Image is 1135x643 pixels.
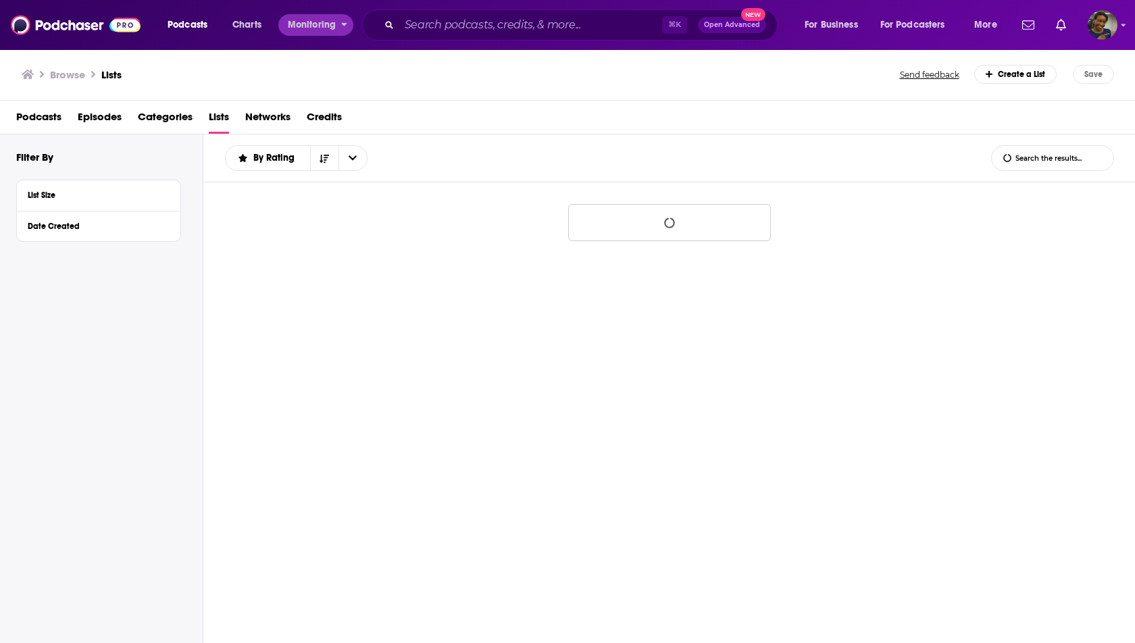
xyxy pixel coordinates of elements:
[224,14,270,36] a: Charts
[310,146,338,170] button: Sort Direction
[209,106,229,134] a: Lists
[226,153,310,163] button: open menu
[880,16,945,34] span: For Podcasters
[795,14,875,36] button: open menu
[338,146,367,170] button: open menu
[253,153,299,163] span: By Rating
[974,16,997,34] span: More
[1051,14,1071,36] a: Show notifications dropdown
[225,145,368,171] h2: Choose List sort
[307,106,342,134] a: Credits
[78,106,122,134] a: Episodes
[974,65,1057,84] div: Create a List
[138,106,193,134] a: Categories
[16,106,61,134] a: Podcasts
[101,68,122,81] a: Lists
[278,14,353,36] button: open menu
[1088,10,1117,40] img: User Profile
[965,14,1014,36] button: open menu
[568,204,771,241] button: Loading
[11,12,141,38] img: Podchaser - Follow, Share and Rate Podcasts
[1073,65,1114,84] button: Save
[245,106,291,134] a: Networks
[399,14,662,36] input: Search podcasts, credits, & more...
[50,68,85,81] h3: Browse
[1088,10,1117,40] span: Logged in as sabrinajohnson
[16,151,53,163] h2: Filter By
[28,217,170,234] button: Date Created
[704,22,760,28] span: Open Advanced
[1017,14,1040,36] a: Show notifications dropdown
[741,8,765,21] span: New
[28,186,170,203] button: List Size
[662,16,687,34] span: ⌘ K
[896,69,963,80] button: Send feedback
[805,16,858,34] span: For Business
[1088,10,1117,40] button: Show profile menu
[698,17,766,33] button: Open AdvancedNew
[168,16,207,34] span: Podcasts
[232,16,261,34] span: Charts
[375,9,790,41] div: Search podcasts, credits, & more...
[158,14,225,36] button: open menu
[288,16,336,34] span: Monitoring
[28,190,161,200] div: List Size
[872,14,965,36] button: open menu
[28,222,161,231] div: Date Created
